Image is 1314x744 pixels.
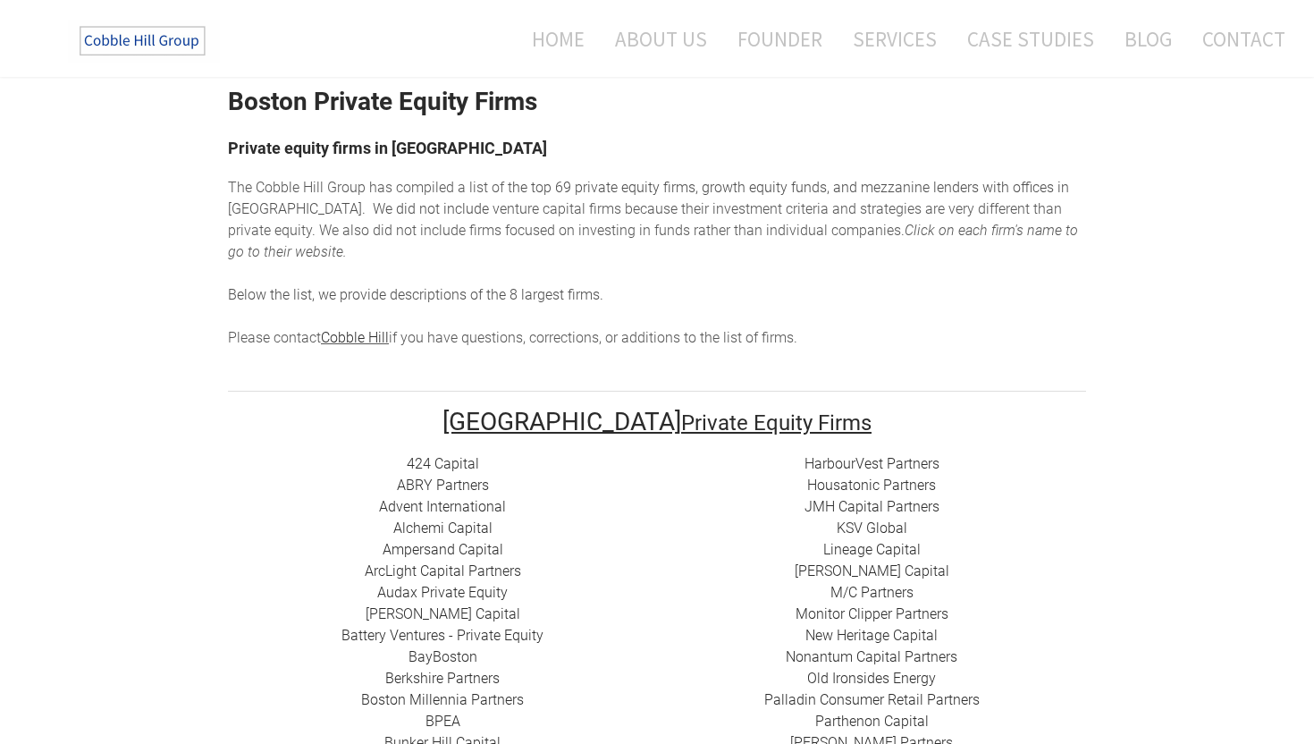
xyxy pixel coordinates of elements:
a: Alchemi Capital [393,520,493,537]
a: ​Ampersand Capital [383,541,503,558]
a: ​ABRY Partners [397,477,489,494]
a: ​M/C Partners [830,584,914,601]
a: Services [839,15,950,63]
a: Battery Ventures - Private Equity [341,627,543,644]
a: Contact [1189,15,1285,63]
a: 424 Capital [407,455,479,472]
a: ​Parthenon Capital [815,713,929,730]
font: Private Equity Firms [681,410,872,435]
a: Palladin Consumer Retail Partners [764,691,980,708]
a: ​JMH Capital Partners [804,498,939,515]
a: ​ArcLight Capital Partners [365,562,521,579]
span: The Cobble Hill Group has compiled a list of t [228,179,512,196]
a: [PERSON_NAME] Capital [795,562,949,579]
a: Case Studies [954,15,1108,63]
span: Please contact if you have questions, corrections, or additions to the list of firms. [228,329,797,346]
font: [GEOGRAPHIC_DATA] [442,407,681,436]
a: BPEA [425,713,460,730]
a: Berkshire Partners [385,670,500,687]
span: enture capital firms because their investment criteria and strategies are very different than pri... [228,200,1062,239]
a: [PERSON_NAME] Capital [366,605,520,622]
a: ​KSV Global [837,520,907,537]
a: New Heritage Capital [805,627,938,644]
a: Founder [724,15,836,63]
font: Private equity firms in [GEOGRAPHIC_DATA] [228,139,547,157]
strong: Boston Private Equity Firms [228,87,537,116]
a: Advent International [379,498,506,515]
a: About Us [602,15,720,63]
a: Housatonic Partners [807,477,936,494]
a: Home [505,15,598,63]
a: BayBoston [409,648,477,665]
a: Blog [1111,15,1185,63]
a: HarbourVest Partners [804,455,939,472]
div: he top 69 private equity firms, growth equity funds, and mezzanine lenders with offices in [GEOGR... [228,177,1086,349]
a: ​Monitor Clipper Partners [796,605,948,622]
a: Nonantum Capital Partners [786,648,957,665]
a: Lineage Capital [823,541,921,558]
a: Boston Millennia Partners [361,691,524,708]
img: The Cobble Hill Group LLC [68,19,220,63]
a: Audax Private Equity [377,584,508,601]
a: Cobble Hill [321,329,389,346]
a: ​Old Ironsides Energy [807,670,936,687]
